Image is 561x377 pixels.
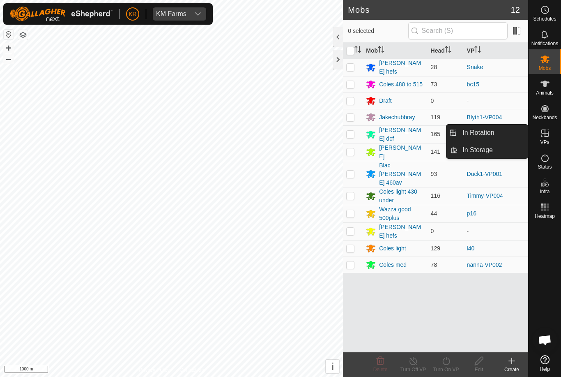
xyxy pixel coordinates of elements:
span: Status [538,164,552,169]
a: Timmy-VP004 [467,192,503,199]
span: 0 selected [348,27,408,35]
span: 28 [431,64,437,70]
a: Duck1-VP001 [467,171,502,177]
button: Reset Map [4,30,14,39]
li: In Rotation [446,125,528,141]
li: In Storage [446,142,528,158]
a: Privacy Policy [139,366,170,374]
span: VPs [540,140,549,145]
div: Coles light [379,244,406,253]
span: KM Farms [153,7,190,21]
span: 44 [431,210,437,217]
a: Blyth1-VP004 [467,114,502,120]
span: 73 [431,81,437,88]
div: KM Farms [156,11,186,17]
div: [PERSON_NAME] dcf [379,126,424,143]
div: Open chat [533,328,557,352]
span: In Rotation [462,128,494,138]
a: In Storage [458,142,528,158]
div: Turn Off VP [397,366,430,373]
span: 119 [431,114,440,120]
p-sorticon: Activate to sort [445,47,451,54]
input: Search (S) [408,22,508,39]
button: i [326,360,339,373]
span: Schedules [533,16,556,21]
span: 0 [431,97,434,104]
div: Turn On VP [430,366,462,373]
a: Snake [467,64,483,70]
div: Jakechubbray [379,113,415,122]
span: Help [540,367,550,372]
a: In Rotation [458,125,528,141]
div: Wazza good 500plus [379,205,424,222]
td: - [464,93,528,109]
span: 165 [431,131,440,137]
button: + [4,43,14,53]
th: VP [464,43,528,59]
span: In Storage [462,145,493,155]
p-sorticon: Activate to sort [378,47,384,54]
span: Neckbands [532,115,557,120]
span: KR [129,10,136,19]
div: Coles light 430 under [379,187,424,205]
th: Mob [363,43,427,59]
span: 93 [431,171,437,177]
span: Animals [536,90,554,95]
a: l40 [467,245,475,252]
div: Edit [462,366,495,373]
h2: Mobs [348,5,511,15]
span: i [331,361,334,372]
a: bc15 [467,81,479,88]
span: Mobs [539,66,551,71]
span: Delete [373,367,388,372]
a: nanna-VP002 [467,261,502,268]
div: Coles 480 to 515 [379,80,423,89]
div: Coles med [379,261,407,269]
button: – [4,54,14,64]
button: Map Layers [18,30,28,40]
div: dropdown trigger [190,7,206,21]
span: 129 [431,245,440,252]
div: Blac [PERSON_NAME] 460av [379,161,424,187]
div: [PERSON_NAME] hefs [379,59,424,76]
span: Notifications [531,41,558,46]
img: Gallagher Logo [10,7,113,21]
a: p16 [467,210,476,217]
div: [PERSON_NAME] [379,143,424,161]
a: Help [529,352,561,375]
td: - [464,222,528,240]
th: Head [428,43,464,59]
p-sorticon: Activate to sort [474,47,481,54]
div: [PERSON_NAME] hefs [379,223,424,240]
span: Heatmap [535,214,555,219]
a: Contact Us [179,366,204,374]
span: 12 [511,4,520,16]
span: 78 [431,261,437,268]
span: 0 [431,228,434,234]
div: Draft [379,97,391,105]
div: Create [495,366,528,373]
span: 141 [431,148,440,155]
span: Infra [540,189,550,194]
p-sorticon: Activate to sort [354,47,361,54]
span: 116 [431,192,440,199]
